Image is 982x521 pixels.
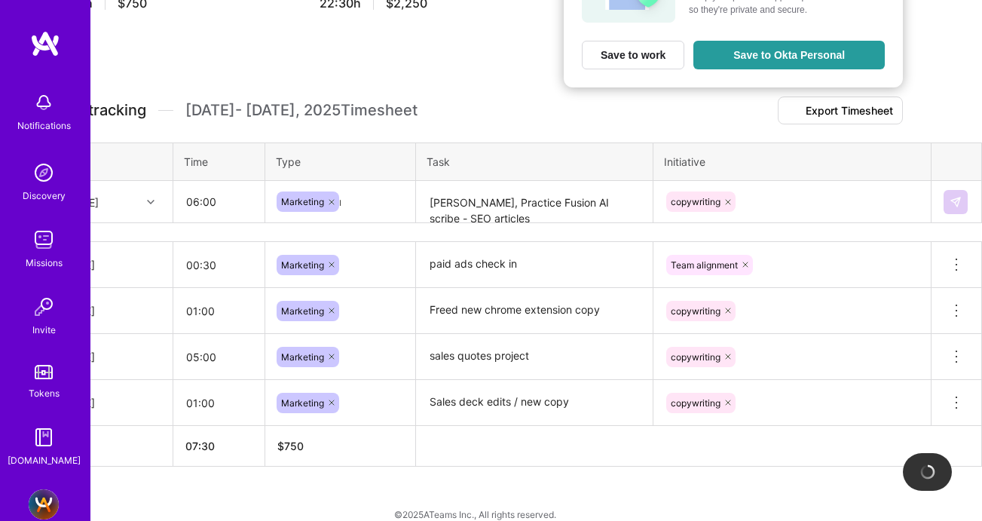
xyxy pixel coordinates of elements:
[950,196,962,208] img: Submit
[671,259,738,271] span: Team alignment
[788,106,800,117] i: icon Download
[671,196,720,207] span: copywriting
[944,190,969,214] div: null
[185,101,418,120] span: [DATE] - [DATE] , 2025 Timesheet
[671,305,720,317] span: copywriting
[582,41,684,69] button: Save to work
[29,489,59,519] img: A.Team - Full-stack Demand Growth team!
[23,188,66,204] div: Discovery
[61,303,161,319] div: [DATE]
[693,41,885,69] button: Save to Okta Personal
[29,225,59,255] img: teamwork
[174,383,264,423] input: HH:MM
[281,196,324,207] span: Marketing
[30,30,60,57] img: logo
[29,87,59,118] img: bell
[184,154,254,170] div: Time
[26,255,63,271] div: Missions
[174,182,264,222] input: HH:MM
[778,97,903,124] button: Export Timesheet
[277,440,304,452] span: $ 750
[25,489,63,519] a: A.Team - Full-stack Demand Growth team!
[29,385,60,401] div: Tokens
[281,259,324,271] span: Marketing
[48,101,146,120] span: Time tracking
[147,198,154,206] i: icon Chevron
[61,395,161,411] div: [DATE]
[281,305,324,317] span: Marketing
[281,351,324,363] span: Marketing
[174,337,264,377] input: HH:MM
[29,158,59,188] img: discovery
[173,426,265,467] th: 07:30
[281,397,324,409] span: Marketing
[61,349,161,365] div: [DATE]
[49,426,173,467] th: Total
[61,257,161,273] div: [DATE]
[32,322,56,338] div: Invite
[29,422,59,452] img: guide book
[418,290,651,333] textarea: Freed new chrome extension copy
[671,351,720,363] span: copywriting
[418,336,651,378] textarea: sales quotes project
[418,244,651,287] textarea: paid ads check in
[174,291,264,331] input: HH:MM
[671,397,720,409] span: copywriting
[174,245,264,285] input: HH:MM
[418,182,651,222] textarea: [PERSON_NAME], Practice Fusion AI scribe - SEO articles
[35,365,53,379] img: tokens
[265,143,416,181] th: Type
[49,143,173,181] th: Date
[416,143,653,181] th: Task
[664,154,920,170] div: Initiative
[418,382,651,424] textarea: Sales deck edits / new copy
[17,118,71,133] div: Notifications
[8,452,81,468] div: [DOMAIN_NAME]
[920,464,935,480] img: loading
[29,292,59,322] img: Invite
